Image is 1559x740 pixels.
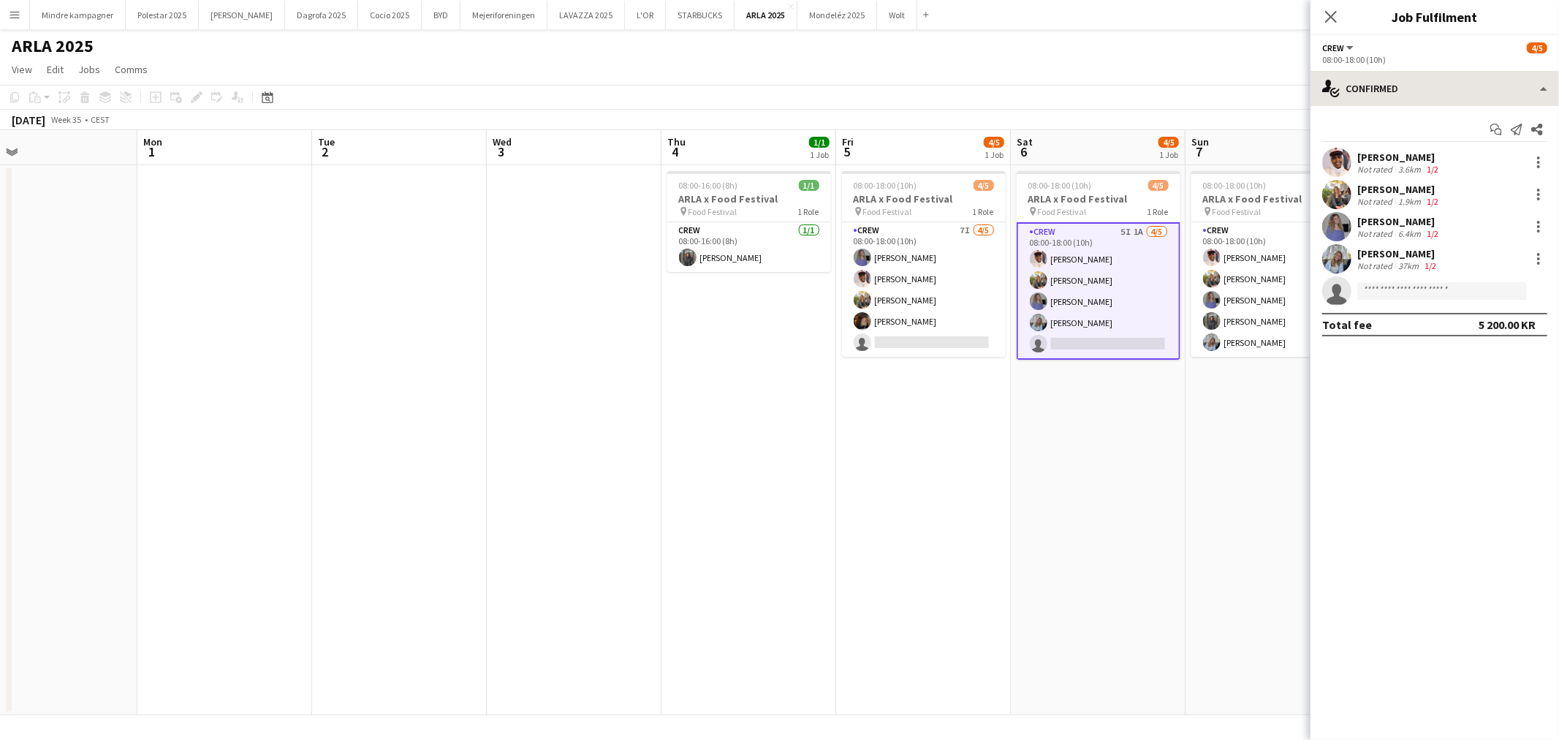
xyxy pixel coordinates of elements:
button: Crew [1322,42,1356,53]
div: Not rated [1357,164,1395,175]
h3: ARLA x Food Festival [667,192,831,205]
span: Sat [1017,135,1033,148]
span: Thu [667,135,686,148]
span: Jobs [78,63,100,76]
button: Mondeléz 2025 [797,1,877,29]
div: 37km [1395,260,1422,271]
span: Food Festival [689,206,737,217]
div: Not rated [1357,228,1395,239]
span: Sun [1191,135,1209,148]
span: 08:00-18:00 (10h) [1028,180,1092,191]
app-card-role: Crew1/108:00-16:00 (8h)[PERSON_NAME] [667,222,831,272]
div: 1 Job [985,149,1004,160]
span: Crew [1322,42,1344,53]
button: Dagrofa 2025 [285,1,358,29]
button: BYD [422,1,460,29]
div: 6.4km [1395,228,1424,239]
div: Total fee [1322,317,1372,332]
span: 1 Role [798,206,819,217]
div: CEST [91,114,110,125]
span: 4/5 [1158,137,1179,148]
button: Cocio 2025 [358,1,422,29]
app-card-role: Crew5/508:00-18:00 (10h)[PERSON_NAME][PERSON_NAME][PERSON_NAME][PERSON_NAME][PERSON_NAME] [1191,222,1355,357]
span: 4/5 [1527,42,1547,53]
button: Mindre kampagner [30,1,126,29]
span: 1/1 [809,137,830,148]
h3: ARLA x Food Festival [1191,192,1355,205]
div: Not rated [1357,260,1395,271]
app-card-role: Crew5I1A4/508:00-18:00 (10h)[PERSON_NAME][PERSON_NAME][PERSON_NAME][PERSON_NAME] [1017,222,1180,360]
span: 1/1 [799,180,819,191]
app-skills-label: 1/2 [1427,228,1438,239]
span: View [12,63,32,76]
div: 1 Job [810,149,829,160]
span: 6 [1014,143,1033,160]
button: L'OR [625,1,666,29]
span: 2 [316,143,335,160]
span: Comms [115,63,148,76]
span: Food Festival [1213,206,1262,217]
span: 3 [490,143,512,160]
a: View [6,60,38,79]
app-skills-label: 1/2 [1425,260,1436,271]
div: [PERSON_NAME] [1357,183,1441,196]
span: Week 35 [48,114,85,125]
a: Jobs [72,60,106,79]
span: 1 Role [1148,206,1169,217]
app-job-card: 08:00-18:00 (10h)5/5ARLA x Food Festival Food Festival1 RoleCrew5/508:00-18:00 (10h)[PERSON_NAME]... [1191,171,1355,357]
div: 1 Job [1159,149,1178,160]
app-job-card: 08:00-16:00 (8h)1/1ARLA x Food Festival Food Festival1 RoleCrew1/108:00-16:00 (8h)[PERSON_NAME] [667,171,831,272]
div: 3.6km [1395,164,1424,175]
span: 4/5 [1148,180,1169,191]
h3: Job Fulfilment [1310,7,1559,26]
span: 7 [1189,143,1209,160]
app-job-card: 08:00-18:00 (10h)4/5ARLA x Food Festival Food Festival1 RoleCrew5I1A4/508:00-18:00 (10h)[PERSON_N... [1017,171,1180,360]
span: Wed [493,135,512,148]
h1: ARLA 2025 [12,35,94,57]
span: Tue [318,135,335,148]
div: Confirmed [1310,71,1559,106]
div: [DATE] [12,113,45,127]
button: Wolt [877,1,917,29]
button: STARBUCKS [666,1,735,29]
span: 5 [840,143,854,160]
button: ARLA 2025 [735,1,797,29]
span: Fri [842,135,854,148]
div: [PERSON_NAME] [1357,215,1441,228]
button: [PERSON_NAME] [199,1,285,29]
button: LAVAZZA 2025 [547,1,625,29]
span: 1 Role [973,206,994,217]
span: Mon [143,135,162,148]
h3: ARLA x Food Festival [1017,192,1180,205]
span: 4/5 [974,180,994,191]
div: [PERSON_NAME] [1357,247,1439,260]
span: Food Festival [863,206,912,217]
app-job-card: 08:00-18:00 (10h)4/5ARLA x Food Festival Food Festival1 RoleCrew7I4/508:00-18:00 (10h)[PERSON_NAM... [842,171,1006,357]
div: 08:00-18:00 (10h) [1322,54,1547,65]
span: 4/5 [984,137,1004,148]
a: Edit [41,60,69,79]
span: 08:00-16:00 (8h) [679,180,738,191]
a: Comms [109,60,153,79]
app-skills-label: 1/2 [1427,196,1438,207]
span: 08:00-18:00 (10h) [854,180,917,191]
h3: ARLA x Food Festival [842,192,1006,205]
button: Polestar 2025 [126,1,199,29]
div: 1.9km [1395,196,1424,207]
app-card-role: Crew7I4/508:00-18:00 (10h)[PERSON_NAME][PERSON_NAME][PERSON_NAME][PERSON_NAME] [842,222,1006,357]
span: Food Festival [1038,206,1087,217]
span: Edit [47,63,64,76]
div: 5 200.00 KR [1479,317,1536,332]
button: Mejeriforeningen [460,1,547,29]
span: 1 [141,143,162,160]
div: Not rated [1357,196,1395,207]
div: [PERSON_NAME] [1357,151,1441,164]
span: 08:00-18:00 (10h) [1203,180,1267,191]
span: 4 [665,143,686,160]
app-skills-label: 1/2 [1427,164,1438,175]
